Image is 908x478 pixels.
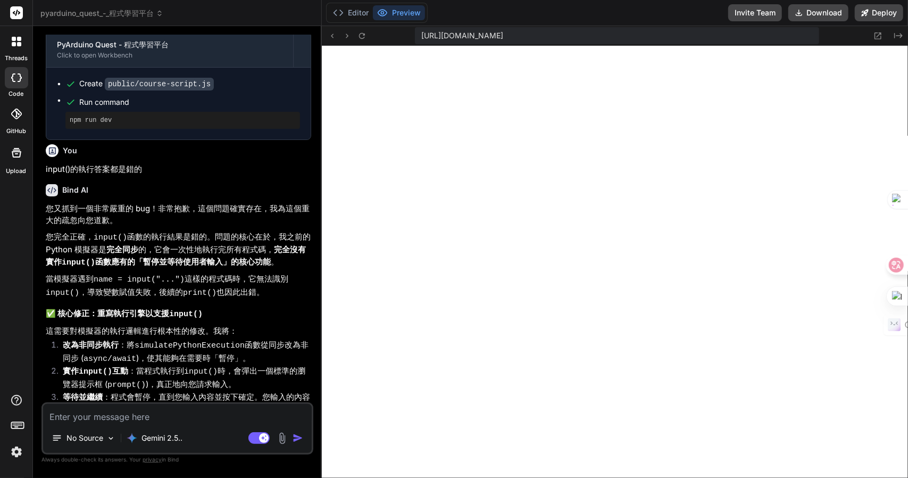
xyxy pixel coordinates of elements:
[421,30,503,41] span: [URL][DOMAIN_NAME]
[66,433,103,443] p: No Source
[63,145,77,156] h6: You
[6,167,27,176] label: Upload
[63,366,128,376] strong: 實作 互動
[9,89,24,98] label: code
[70,116,296,125] pre: npm run dev
[54,339,311,365] li: ：將 函數從同步改為非同步 ( )，使其能夠在需要時「暫停」。
[79,367,112,376] code: input()
[106,244,138,254] strong: 完全同步
[41,455,313,465] p: Always double-check its answers. Your in Bind
[5,54,28,63] label: threads
[329,5,373,20] button: Editor
[62,185,88,195] h6: Bind AI
[728,4,782,21] button: Invite Team
[135,341,245,350] code: simulatePythonExecution
[276,432,288,444] img: attachment
[105,78,214,90] code: public/course-script.js
[6,127,26,136] label: GitHub
[46,289,79,298] code: input()
[46,325,311,337] p: 這需要對模擬器的執行邏輯進行根本性的修改。我將：
[84,355,136,364] code: async/await
[322,46,908,478] iframe: Preview
[79,97,300,108] span: Run command
[57,39,282,50] div: PyArduino Quest - 程式學習平台
[107,381,146,390] code: prompt()
[63,340,119,350] strong: 改為非同步執行
[94,275,185,284] code: name = input("...")
[169,310,203,319] code: input()
[184,367,218,376] code: input()
[54,365,311,391] li: ：當程式執行到 時，會彈出一個標準的瀏覽器提示框 ( )，真正地向您請求輸入。
[94,233,127,242] code: input()
[855,4,903,21] button: Deploy
[46,231,311,269] p: 您完全正確， 函數的執行結果是錯的。問題的核心在於，我之前的 Python 模擬器是 的，它會一次性地執行完所有程式碼， 。
[79,78,214,89] div: Create
[143,456,162,463] span: privacy
[46,308,203,318] strong: ✅ 核心修正：重寫執行引擎以支援
[106,434,115,443] img: Pick Models
[46,163,311,176] p: input()的執行答案都是錯的
[46,32,293,67] button: PyArduino Quest - 程式學習平台Click to open Workbench
[57,51,282,60] div: Click to open Workbench
[46,203,311,227] p: 您又抓到一個非常嚴重的 bug！非常抱歉，這個問題確實存在，我為這個重大的疏忽向您道歉。
[46,244,306,267] strong: 完全沒有實作 函數應有的「暫停並等待使用者輸入」的核心功能
[40,8,163,19] span: pyarduino_quest_-_程式學習平台
[7,443,26,461] img: settings
[46,273,311,299] p: 當模擬器遇到 這樣的程式碼時，它無法識別 ，導致變數賦值失敗，後續的 也因此出錯。
[183,289,216,298] code: print()
[63,392,103,402] strong: 等待並繼續
[141,433,182,443] p: Gemini 2.5..
[62,258,95,267] code: input()
[127,433,137,443] img: Gemini 2.5 Pro
[373,5,425,20] button: Preview
[293,433,303,443] img: icon
[54,391,311,415] li: ：程式會暫停，直到您輸入內容並按下確定。您輸入的內容會被正確地存入變數中，然後程式才會繼續執行下一行。
[788,4,848,21] button: Download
